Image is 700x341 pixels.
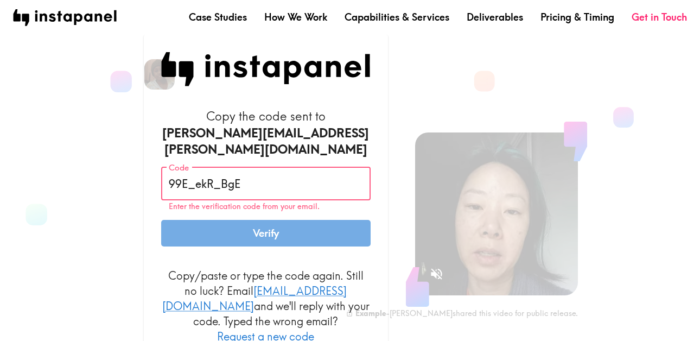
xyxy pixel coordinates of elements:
img: Instapanel [161,52,371,86]
a: Get in Touch [632,10,687,24]
a: Case Studies [189,10,247,24]
label: Code [169,162,189,174]
a: Deliverables [467,10,523,24]
button: Sound is off [425,262,448,286]
b: Example [355,308,386,318]
button: Verify [161,220,371,247]
img: Venita [144,59,175,90]
a: Pricing & Timing [540,10,614,24]
p: Enter the verification code from your email. [169,202,363,211]
div: - [PERSON_NAME] shared this video for public release. [346,308,578,318]
a: [EMAIL_ADDRESS][DOMAIN_NAME] [162,284,347,313]
h6: Copy the code sent to [161,108,371,158]
input: xxx_xxx_xxx [161,167,371,200]
a: Capabilities & Services [345,10,449,24]
img: instapanel [13,9,117,26]
div: [PERSON_NAME][EMAIL_ADDRESS][PERSON_NAME][DOMAIN_NAME] [161,125,371,159]
a: How We Work [264,10,327,24]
